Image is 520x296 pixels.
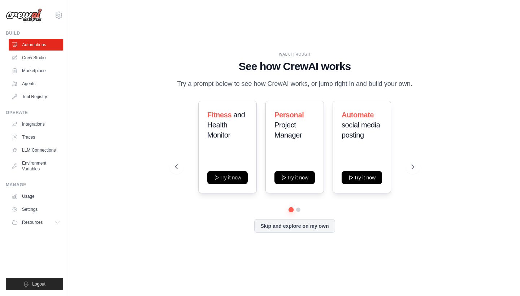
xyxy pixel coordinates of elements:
button: Logout [6,278,63,290]
img: Logo [6,8,42,22]
h1: See how CrewAI works [175,60,414,73]
button: Skip and explore on my own [254,219,335,233]
a: LLM Connections [9,144,63,156]
span: Project Manager [274,121,302,139]
a: Environment Variables [9,157,63,175]
span: social media posting [342,121,380,139]
span: and Health Monitor [207,111,245,139]
div: Manage [6,182,63,188]
div: Build [6,30,63,36]
a: Usage [9,191,63,202]
button: Try it now [342,171,382,184]
button: Resources [9,217,63,228]
span: Fitness [207,111,231,119]
span: Resources [22,219,43,225]
a: Marketplace [9,65,63,77]
a: Agents [9,78,63,90]
a: Traces [9,131,63,143]
span: Logout [32,281,45,287]
span: Automate [342,111,374,119]
a: Crew Studio [9,52,63,64]
span: Personal [274,111,304,119]
div: WALKTHROUGH [175,52,414,57]
button: Try it now [207,171,248,184]
p: Try a prompt below to see how CrewAI works, or jump right in and build your own. [175,79,414,89]
div: Operate [6,110,63,116]
button: Try it now [274,171,315,184]
a: Tool Registry [9,91,63,103]
a: Automations [9,39,63,51]
a: Integrations [9,118,63,130]
a: Settings [9,204,63,215]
